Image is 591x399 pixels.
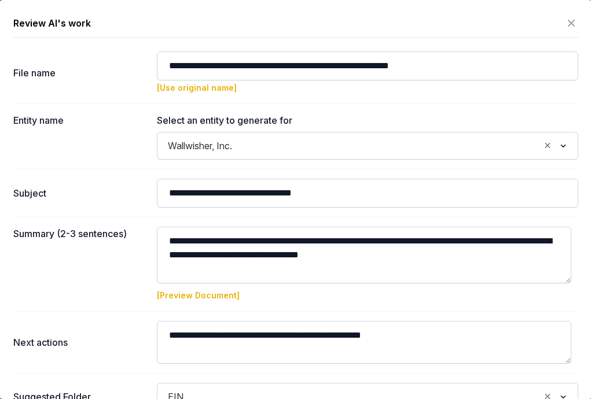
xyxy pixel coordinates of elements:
[13,179,148,208] dt: Subject
[13,51,148,94] dt: File name
[157,83,237,93] a: [Use original name]
[157,113,578,127] label: Select an entity to generate for
[13,321,148,364] dt: Next actions
[13,113,148,160] dt: Entity name
[237,138,539,154] input: Search for option
[13,227,148,302] dt: Summary (2-3 sentences)
[542,138,553,154] button: Clear Selected
[13,16,91,30] div: Review AI's work
[165,138,235,154] span: Wallwisher, Inc.
[157,290,240,300] a: [Preview Document]
[163,135,572,156] div: Search for option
